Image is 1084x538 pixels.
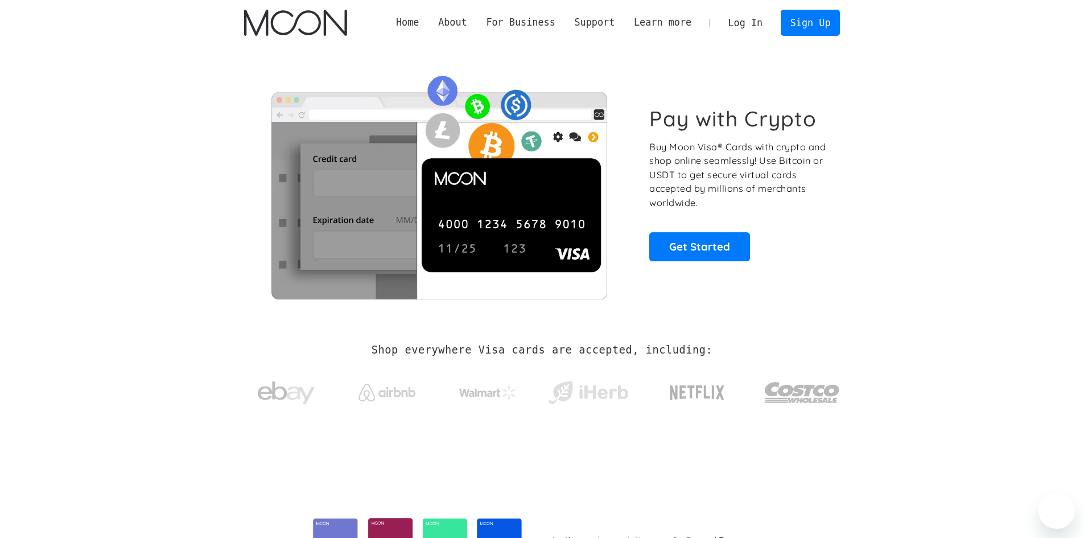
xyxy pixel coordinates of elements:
iframe: Botón para iniciar la ventana de mensajería [1038,492,1075,529]
div: For Business [486,15,555,30]
div: About [438,15,467,30]
a: Costco [764,360,840,420]
img: Costco [764,371,840,414]
div: Learn more [634,15,691,30]
img: Moon Logo [244,10,347,36]
img: ebay [258,375,315,411]
a: iHerb [546,367,630,413]
a: Get Started [649,232,750,261]
img: Moon Cards let you spend your crypto anywhere Visa is accepted. [244,68,634,299]
div: Support [565,15,624,30]
a: home [244,10,347,36]
img: Netflix [669,379,726,407]
p: Buy Moon Visa® Cards with crypto and shop online seamlessly! Use Bitcoin or USDT to get secure vi... [649,140,827,210]
a: Walmart [445,375,530,405]
div: For Business [477,15,565,30]
h1: Pay with Crypto [649,106,817,132]
div: Support [574,15,615,30]
a: Log In [719,10,772,35]
a: ebay [244,364,329,417]
img: Airbnb [358,384,415,401]
h2: Shop everywhere Visa cards are accepted, including: [372,344,712,356]
a: Airbnb [344,372,429,407]
img: Walmart [459,386,516,400]
div: About [428,15,476,30]
a: Netflix [646,367,748,413]
div: Learn more [624,15,701,30]
img: iHerb [546,378,630,408]
a: Sign Up [781,10,840,35]
a: Home [386,15,428,30]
